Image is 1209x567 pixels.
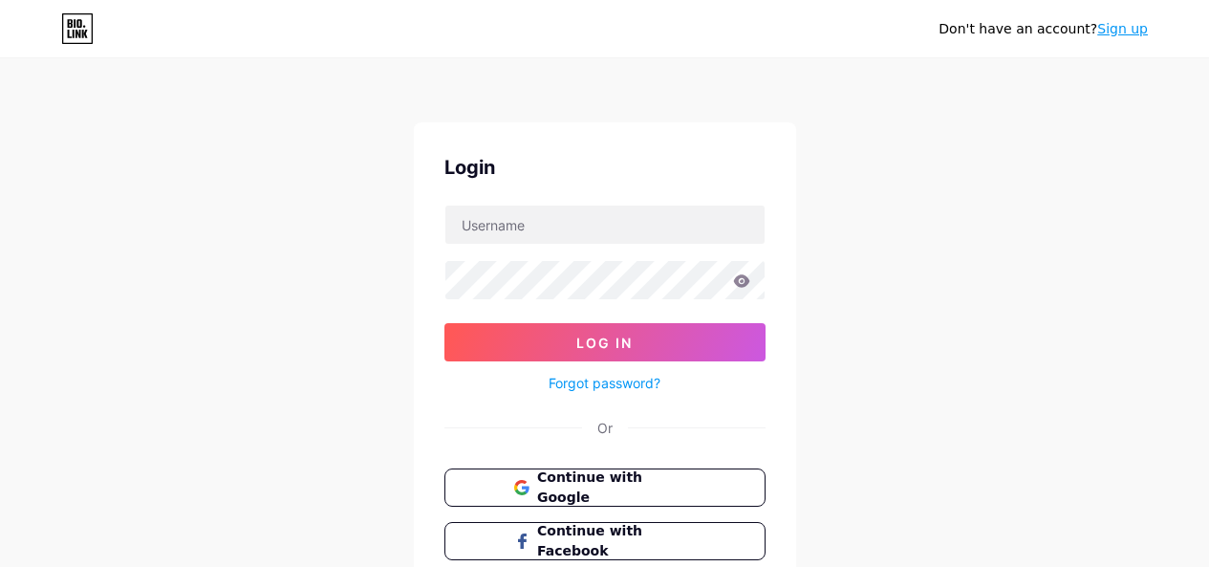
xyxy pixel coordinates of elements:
span: Log In [576,335,633,351]
span: Continue with Facebook [537,521,695,561]
input: Username [445,206,765,244]
div: Login [444,153,766,182]
span: Continue with Google [537,468,695,508]
button: Continue with Facebook [444,522,766,560]
div: Or [597,418,613,438]
a: Forgot password? [549,373,660,393]
button: Log In [444,323,766,361]
div: Don't have an account? [939,19,1148,39]
button: Continue with Google [444,469,766,507]
a: Sign up [1097,21,1148,36]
